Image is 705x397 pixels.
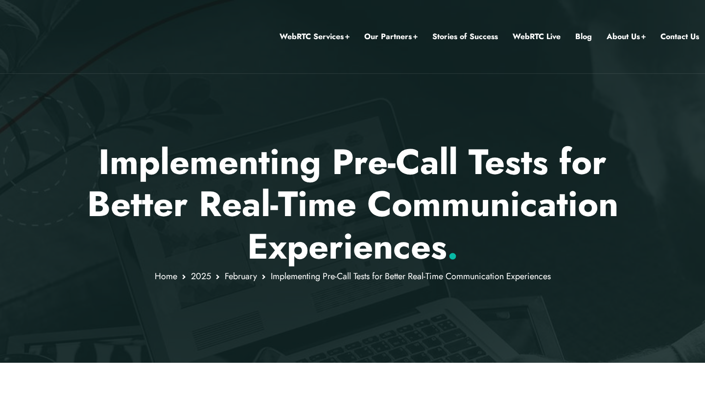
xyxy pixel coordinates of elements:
a: Contact Us [660,30,699,43]
span: . [447,221,458,272]
p: Implementing Pre-Call Tests for Better Real-Time Communication Experiences [66,141,639,267]
a: WebRTC Services [280,30,350,43]
a: Blog [575,30,592,43]
a: February [225,270,257,283]
a: About Us [607,30,646,43]
a: Home [155,270,177,283]
a: 2025 [191,270,211,283]
a: Stories of Success [432,30,498,43]
a: Our Partners [364,30,418,43]
span: Implementing Pre-Call Tests for Better Real-Time Communication Experiences [271,270,551,283]
a: WebRTC Live [513,30,561,43]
